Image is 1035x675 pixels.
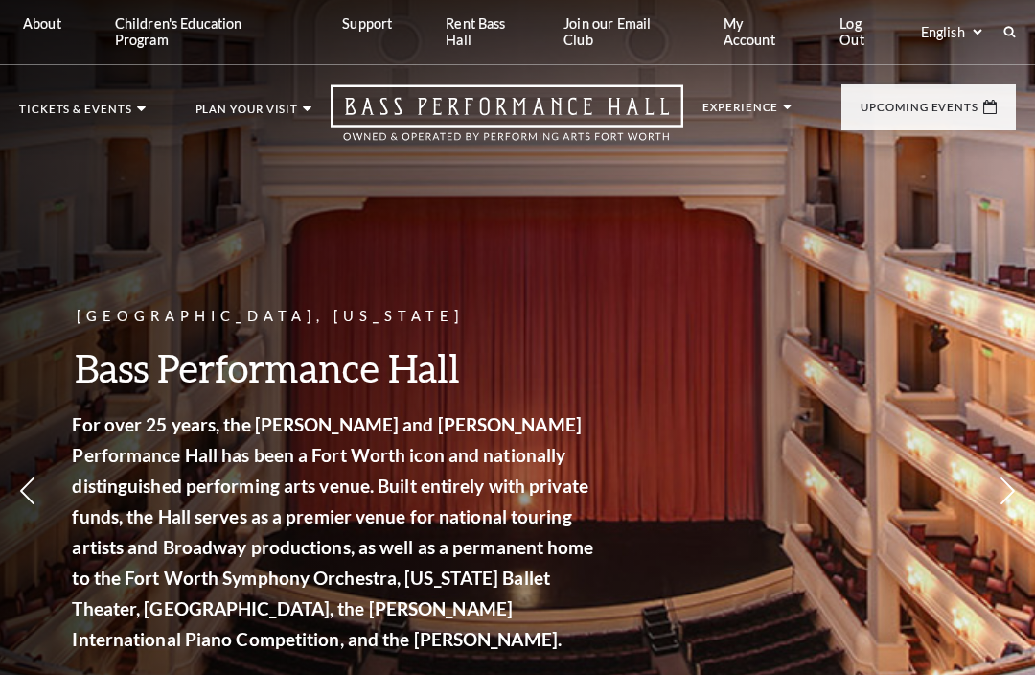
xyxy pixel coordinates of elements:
p: [GEOGRAPHIC_DATA], [US_STATE] [77,305,604,329]
p: Experience [702,102,778,123]
p: Tickets & Events [19,104,132,125]
p: Children's Education Program [115,15,288,49]
p: Support [342,15,392,32]
p: Rent Bass Hall [446,15,529,49]
p: Plan Your Visit [195,104,299,125]
h3: Bass Performance Hall [77,343,604,392]
strong: For over 25 years, the [PERSON_NAME] and [PERSON_NAME] Performance Hall has been a Fort Worth ico... [77,413,598,650]
p: Upcoming Events [861,102,978,123]
p: About [23,15,61,32]
select: Select: [917,23,985,41]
